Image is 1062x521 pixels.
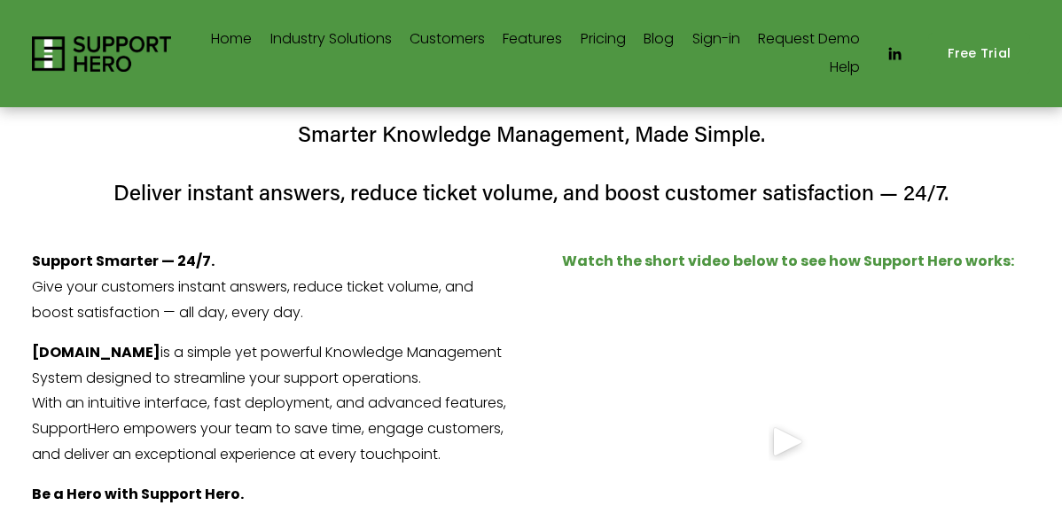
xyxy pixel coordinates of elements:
[692,26,740,54] a: Sign-in
[767,420,809,463] div: Play
[562,251,1014,271] strong: Watch the short video below to see how Support Hero works:
[270,26,392,54] a: folder dropdown
[32,484,244,504] strong: Be a Hero with Support Hero.
[32,251,215,271] strong: Support Smarter — 24/7.
[830,54,860,82] a: Help
[410,26,485,54] a: Customers
[211,26,252,54] a: Home
[32,342,160,362] strong: [DOMAIN_NAME]
[32,340,516,468] p: is a simple yet powerful Knowledge Management System designed to streamline your support operatio...
[32,36,171,72] img: Support Hero
[928,33,1030,74] a: Free Trial
[503,26,562,54] a: Features
[644,26,674,54] a: Blog
[758,26,860,54] a: Request Demo
[886,45,903,63] a: LinkedIn
[32,177,1030,207] h4: Deliver instant answers, reduce ticket volume, and boost customer satisfaction — 24/7.
[270,27,392,52] span: Industry Solutions
[32,249,516,325] p: Give your customers instant answers, reduce ticket volume, and boost satisfaction — all day, ever...
[32,119,1030,149] h4: Smarter Knowledge Management, Made Simple.
[581,26,626,54] a: Pricing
